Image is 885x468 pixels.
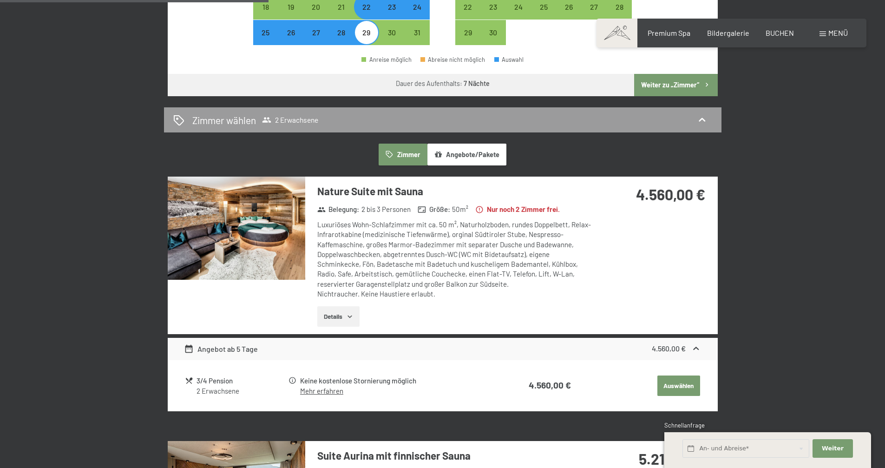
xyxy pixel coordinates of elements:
[168,177,305,280] img: mss_renderimg.php
[379,144,427,165] button: Zimmer
[317,220,594,299] div: Luxuriöses Wohn-Schlafzimmer mit ca. 50 m², Naturholzboden, rundes Doppelbett, Relax-Infrarotkabi...
[329,20,354,45] div: Thu Aug 28 2025
[828,28,848,37] span: Menü
[379,20,404,45] div: Anreise möglich
[317,448,594,463] h3: Suite Aurina mit finnischer Sauna
[197,386,287,396] div: 2 Erwachsene
[452,204,468,214] span: 50 m²
[303,20,328,45] div: Wed Aug 27 2025
[404,20,429,45] div: Anreise möglich
[481,20,506,45] div: Tue Sep 30 2025
[813,439,852,458] button: Weiter
[822,444,844,453] span: Weiter
[355,29,378,52] div: 29
[464,79,490,87] b: 7 Nächte
[192,113,256,127] h2: Zimmer wählen
[396,79,490,88] div: Dauer des Aufenthalts:
[329,20,354,45] div: Anreise möglich
[354,20,379,45] div: Anreise möglich
[482,3,505,26] div: 23
[481,20,506,45] div: Anreise möglich
[608,3,631,26] div: 28
[455,20,480,45] div: Mon Sep 29 2025
[355,3,378,26] div: 22
[253,20,278,45] div: Anreise möglich
[456,3,479,26] div: 22
[664,422,705,429] span: Schnellanfrage
[636,185,705,203] strong: 4.560,00 €
[253,20,278,45] div: Mon Aug 25 2025
[278,20,303,45] div: Tue Aug 26 2025
[380,29,403,52] div: 30
[168,338,718,360] div: Angebot ab 5 Tage4.560,00 €
[455,20,480,45] div: Anreise möglich
[380,3,403,26] div: 23
[379,20,404,45] div: Sat Aug 30 2025
[482,29,505,52] div: 30
[663,445,666,453] span: 1
[300,376,493,386] div: Keine kostenlose Stornierung möglich
[634,74,717,96] button: Weiter zu „Zimmer“
[532,3,555,26] div: 25
[361,57,412,63] div: Anreise möglich
[427,144,506,165] button: Angebote/Pakete
[354,257,430,266] span: Einwilligung Marketing*
[330,3,353,26] div: 21
[317,204,360,214] strong: Belegung :
[279,3,302,26] div: 19
[404,20,429,45] div: Sun Aug 31 2025
[707,28,749,37] a: Bildergalerie
[766,28,794,37] a: BUCHEN
[507,3,530,26] div: 24
[279,29,302,52] div: 26
[330,29,353,52] div: 28
[303,20,328,45] div: Anreise möglich
[418,204,450,214] strong: Größe :
[456,29,479,52] div: 29
[475,204,560,214] strong: Nur noch 2 Zimmer frei.
[529,380,571,390] strong: 4.560,00 €
[254,3,277,26] div: 18
[405,3,428,26] div: 24
[557,3,580,26] div: 26
[197,376,287,386] div: 3/4 Pension
[652,344,686,353] strong: 4.560,00 €
[184,343,258,355] div: Angebot ab 5 Tage
[639,450,705,468] strong: 5.214,00 €
[317,306,360,327] button: Details
[300,387,343,395] a: Mehr erfahren
[354,20,379,45] div: Fri Aug 29 2025
[420,57,485,63] div: Abreise nicht möglich
[405,29,428,52] div: 31
[254,29,277,52] div: 25
[304,29,328,52] div: 27
[262,115,318,125] span: 2 Erwachsene
[494,57,524,63] div: Auswahl
[278,20,303,45] div: Anreise möglich
[657,376,700,396] button: Auswählen
[304,3,328,26] div: 20
[648,28,690,37] a: Premium Spa
[317,184,594,198] h3: Nature Suite mit Sauna
[583,3,606,26] div: 27
[361,204,411,214] span: 2 bis 3 Personen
